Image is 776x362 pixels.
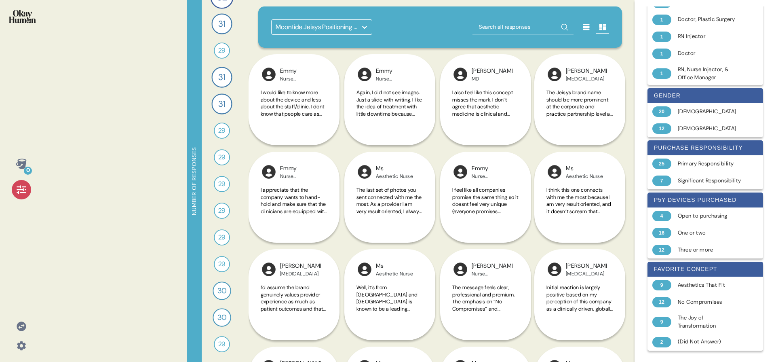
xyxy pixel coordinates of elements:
div: [MEDICAL_DATA] [566,76,607,82]
div: The Joy of Transformation [678,314,742,330]
div: Nurse Practitioner [472,173,512,180]
div: Aesthetics That Fit [678,281,742,289]
span: 29 [218,46,226,55]
div: RN Injector [678,32,742,40]
span: 29 [218,233,226,242]
span: 31 [218,17,226,30]
span: 31 [218,97,226,110]
span: 29 [218,152,226,162]
span: 29 [218,339,226,349]
div: 9 [652,280,671,290]
div: 1 [652,68,671,79]
div: Moontide Jeisys Positioning Research ([DATE]) [276,22,358,32]
span: I would like to know more about the device and less about the staff/clinic. I dont know that peop... [261,89,326,231]
div: [MEDICAL_DATA] [566,271,607,277]
div: 0 [24,167,32,175]
div: 1 [652,32,671,42]
div: One or two [678,229,742,237]
div: [DEMOGRAPHIC_DATA] [678,108,742,116]
div: [PERSON_NAME] [280,262,321,271]
div: [PERSON_NAME] [566,67,607,76]
span: I think this one connects with me the most because I am very result oriented, and it doesn’t scre... [546,186,612,279]
div: 20 [652,106,671,117]
div: 12 [652,245,671,255]
div: Nurse Practitioner [280,76,321,82]
div: P5Y devices purchased [647,193,763,207]
div: Open to purchasing [678,212,742,220]
div: Emmy [280,67,321,76]
span: Again, I did not see images. Just a slide with writing. I like the idea of treatment with little ... [356,89,423,216]
div: No Compromises [678,298,742,306]
span: I feel like all companies promise the same thing so it doesnt feel very unique (everyone promises... [452,186,519,286]
div: (Did Not Answer) [678,338,742,346]
div: 12 [652,123,671,134]
img: l1ibTKarBSWXLOhlfT5LxFP+OttMJpPJZDKZTCbz9PgHEggSPYjZSwEAAAAASUVORK5CYII= [546,164,563,180]
div: Nurse Practitioner [472,271,512,277]
span: 30 [217,312,227,323]
div: Aesthetic Nurse [376,173,413,180]
img: l1ibTKarBSWXLOhlfT5LxFP+OttMJpPJZDKZTCbz9PgHEggSPYjZSwEAAAAASUVORK5CYII= [261,261,277,277]
div: Emmy [280,164,321,173]
img: l1ibTKarBSWXLOhlfT5LxFP+OttMJpPJZDKZTCbz9PgHEggSPYjZSwEAAAAASUVORK5CYII= [452,261,468,277]
span: I appreciate that the company wants to hand-hold and make sure that the clinicians are equipped w... [261,186,327,314]
div: Emmy [472,164,512,173]
span: 29 [218,206,226,216]
div: Ms [566,164,603,173]
img: l1ibTKarBSWXLOhlfT5LxFP+OttMJpPJZDKZTCbz9PgHEggSPYjZSwEAAAAASUVORK5CYII= [356,164,373,180]
div: 1 [652,15,671,25]
div: Aesthetic Nurse [566,173,603,180]
div: Nurse Practitioner [376,76,417,82]
img: l1ibTKarBSWXLOhlfT5LxFP+OttMJpPJZDKZTCbz9PgHEggSPYjZSwEAAAAASUVORK5CYII= [546,261,563,277]
img: l1ibTKarBSWXLOhlfT5LxFP+OttMJpPJZDKZTCbz9PgHEggSPYjZSwEAAAAASUVORK5CYII= [356,66,373,83]
span: I also feel like this concept misses the mark. I don’t agree that aesthetic medicine is clinical ... [452,89,518,210]
div: MD [472,76,512,82]
div: gender [647,88,763,103]
span: 29 [218,259,226,269]
div: Three or more [678,246,742,254]
img: l1ibTKarBSWXLOhlfT5LxFP+OttMJpPJZDKZTCbz9PgHEggSPYjZSwEAAAAASUVORK5CYII= [452,164,468,180]
div: RN, Nurse Injector, & Office Manager [678,66,742,82]
div: Doctor, Plastic Surgery [678,15,742,23]
div: 16 [652,228,671,238]
div: Aesthetic Nurse [376,271,413,277]
span: 30 [217,285,227,296]
div: [MEDICAL_DATA] [280,271,321,277]
div: 25 [652,159,671,169]
div: 7 [652,176,671,186]
div: 9 [652,317,671,327]
div: [PERSON_NAME] [566,262,607,271]
input: Search all responses [472,20,574,34]
div: [PERSON_NAME] [472,67,512,76]
span: The Jeisys brand name should be more prominent at the corporate and practice partnership level as... [546,89,613,224]
div: [PERSON_NAME] [472,262,512,271]
div: Ms [376,262,413,271]
div: Doctor [678,49,742,57]
img: l1ibTKarBSWXLOhlfT5LxFP+OttMJpPJZDKZTCbz9PgHEggSPYjZSwEAAAAASUVORK5CYII= [356,261,373,277]
div: Nurse Practitioner [280,173,321,180]
div: Significant Responsibility [678,177,742,185]
span: The last set of photos you sent connected with me the most. As a provider I am very result orient... [356,186,423,300]
div: [DEMOGRAPHIC_DATA] [678,125,742,133]
span: 29 [218,126,226,135]
div: favorite concept [647,262,763,277]
img: l1ibTKarBSWXLOhlfT5LxFP+OttMJpPJZDKZTCbz9PgHEggSPYjZSwEAAAAASUVORK5CYII= [546,66,563,83]
span: 29 [218,179,226,189]
div: Primary Responsibility [678,160,742,168]
div: Ms [376,164,413,173]
img: l1ibTKarBSWXLOhlfT5LxFP+OttMJpPJZDKZTCbz9PgHEggSPYjZSwEAAAAASUVORK5CYII= [261,66,277,83]
div: 4 [652,211,671,221]
img: okayhuman.3b1b6348.png [9,10,36,23]
div: Emmy [376,67,417,76]
div: purchase responsibility [647,140,763,155]
div: 2 [652,337,671,347]
div: 12 [652,297,671,307]
img: l1ibTKarBSWXLOhlfT5LxFP+OttMJpPJZDKZTCbz9PgHEggSPYjZSwEAAAAASUVORK5CYII= [452,66,468,83]
span: 31 [218,71,226,84]
div: 1 [652,49,671,59]
img: l1ibTKarBSWXLOhlfT5LxFP+OttMJpPJZDKZTCbz9PgHEggSPYjZSwEAAAAASUVORK5CYII= [261,164,277,180]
